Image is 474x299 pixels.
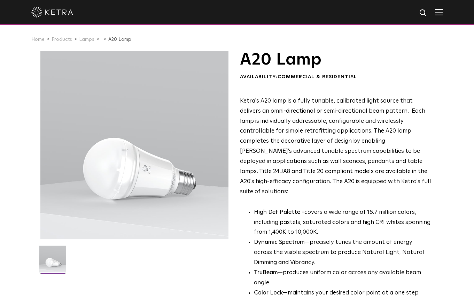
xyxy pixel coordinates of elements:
li: —produces uniform color across any available beam angle. [254,268,432,288]
strong: Color Lock [254,290,283,296]
img: ketra-logo-2019-white [31,7,73,17]
div: Availability: [240,74,432,81]
strong: Dynamic Spectrum [254,239,305,245]
img: Hamburger%20Nav.svg [435,9,443,15]
strong: High Def Palette - [254,209,304,215]
a: A20 Lamp [108,37,131,42]
span: Commercial & Residential [278,74,357,79]
span: Ketra's A20 lamp is a fully tunable, calibrated light source that delivers an omni-directional or... [240,98,431,195]
a: Lamps [79,37,94,42]
p: covers a wide range of 16.7 million colors, including pastels, saturated colors and high CRI whit... [254,208,432,238]
strong: TruBeam [254,270,278,276]
li: —precisely tunes the amount of energy across the visible spectrum to produce Natural Light, Natur... [254,238,432,268]
img: A20-Lamp-2021-Web-Square [39,246,66,278]
h1: A20 Lamp [240,51,432,68]
img: search icon [419,9,428,17]
a: Products [52,37,72,42]
a: Home [31,37,45,42]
